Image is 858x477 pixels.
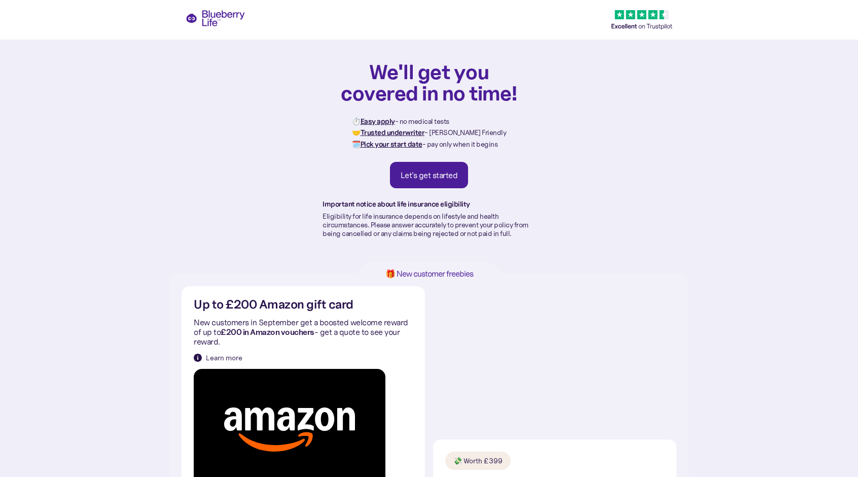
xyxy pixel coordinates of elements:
a: Let's get started [390,162,469,188]
p: New customers in September get a boosted welcome reward of up to - get a quote to see your reward. [194,318,413,347]
strong: Pick your start date [361,140,422,149]
h1: 🎁 New customer freebies [369,269,489,278]
h1: We'll get you covered in no time! [340,61,518,104]
strong: Easy apply [361,117,395,126]
div: 💸 Worth £399 [453,456,503,466]
div: Let's get started [401,170,458,180]
strong: Important notice about life insurance eligibility [323,199,470,209]
div: Learn more [206,353,242,363]
h2: Up to £200 Amazon gift card [194,298,353,311]
a: Learn more [194,353,242,363]
strong: Trusted underwriter [361,128,425,137]
strong: £200 in Amazon vouchers [221,327,314,337]
p: ⏱️ - no medical tests 🤝 - [PERSON_NAME] Friendly 🗓️ - pay only when it begins [352,116,506,150]
p: Eligibility for life insurance depends on lifestyle and health circumstances. Please answer accur... [323,212,535,237]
